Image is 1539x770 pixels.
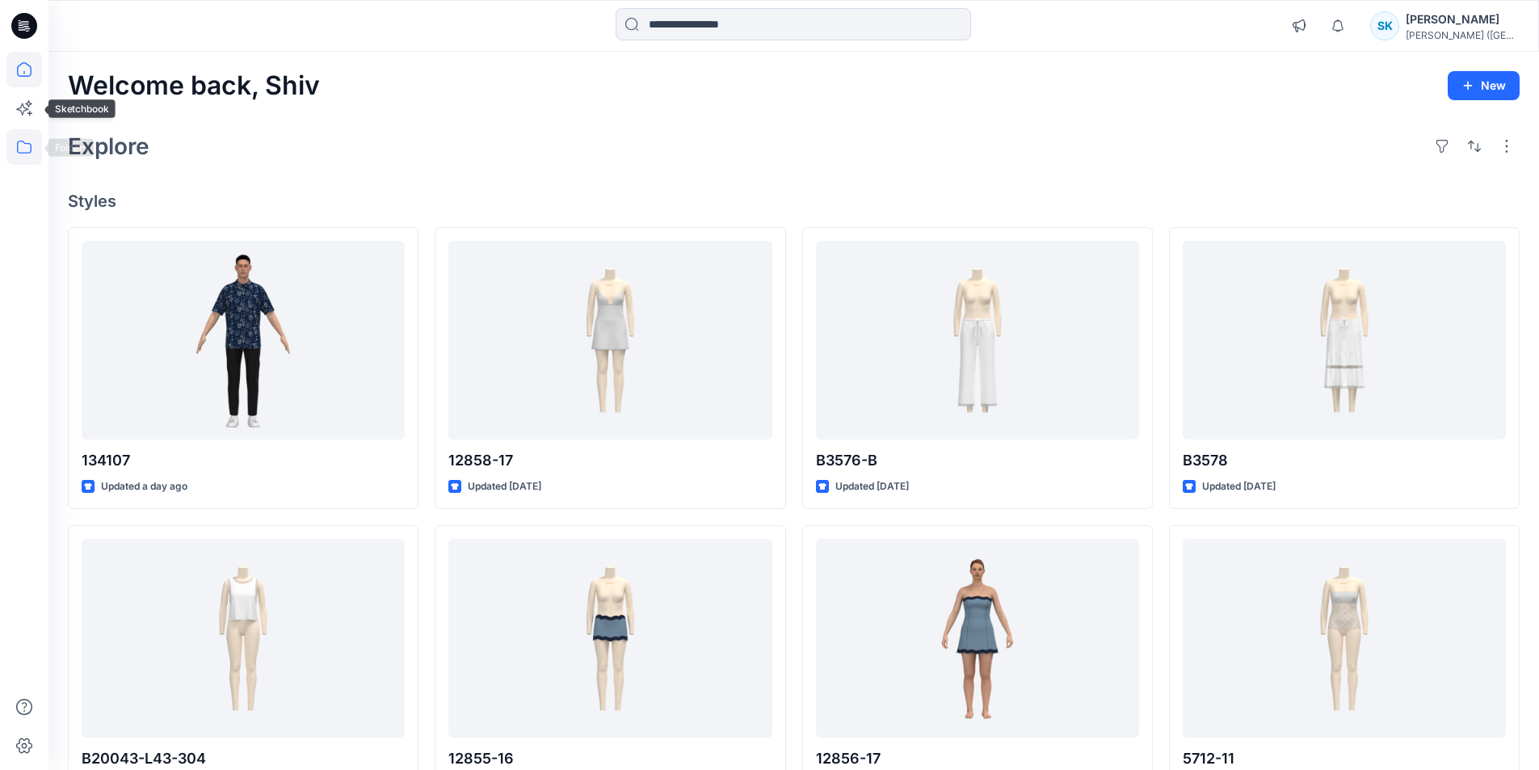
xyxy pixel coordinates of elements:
[1183,539,1506,738] a: 5712-11
[101,478,187,495] p: Updated a day ago
[835,478,909,495] p: Updated [DATE]
[68,71,320,101] h2: Welcome back, Shiv
[1183,449,1506,472] p: B3578
[468,478,541,495] p: Updated [DATE]
[448,449,772,472] p: 12858-17
[68,133,149,159] h2: Explore
[82,449,405,472] p: 134107
[82,747,405,770] p: B20043-L43-304
[68,191,1520,211] h4: Styles
[816,539,1139,738] a: 12856-17
[816,747,1139,770] p: 12856-17
[82,539,405,738] a: B20043-L43-304
[1370,11,1399,40] div: SK
[1448,71,1520,100] button: New
[816,449,1139,472] p: B3576-B
[1406,10,1519,29] div: [PERSON_NAME]
[1183,747,1506,770] p: 5712-11
[1183,241,1506,440] a: B3578
[1406,29,1519,41] div: [PERSON_NAME] ([GEOGRAPHIC_DATA]) Exp...
[816,241,1139,440] a: B3576-B
[448,747,772,770] p: 12855-16
[82,241,405,440] a: 134107
[448,241,772,440] a: 12858-17
[1202,478,1276,495] p: Updated [DATE]
[448,539,772,738] a: 12855-16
